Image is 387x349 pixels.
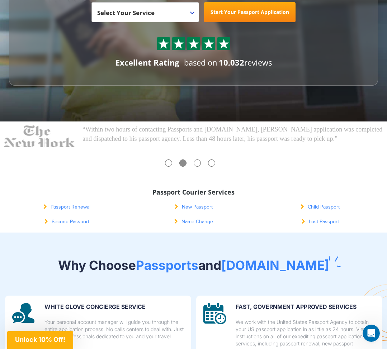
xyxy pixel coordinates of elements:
[173,38,184,49] img: Sprite St
[12,303,34,323] img: image description
[97,5,192,25] span: Select Your Service
[136,258,198,273] span: Passports
[82,125,383,143] p: “Within two hours of contacting Passports and [DOMAIN_NAME], [PERSON_NAME] application was comple...
[115,57,179,68] div: Excellent Rating
[4,125,75,161] img: NY-Times
[5,258,382,273] h2: Why Choose and
[175,204,213,210] a: New Passport
[158,38,169,49] img: Sprite St
[184,57,217,68] span: based on
[218,38,229,49] img: Sprite St
[219,57,272,68] span: reviews
[44,219,89,225] a: Second Passport
[97,9,155,17] span: Select Your Service
[44,319,184,347] p: Your personal account manager will guide you through the entire application process. No calls cen...
[301,204,340,210] a: Child Passport
[236,303,375,311] p: FAST, GOVERNMENT APPROVED SERVICES
[9,189,378,196] h3: Passport Courier Services
[15,336,65,343] span: Unlock 10% Off!
[302,219,339,225] a: Lost Passport
[219,57,244,68] strong: 10,032
[91,2,199,22] span: Select Your Service
[221,258,329,273] span: [DOMAIN_NAME]
[363,325,380,342] iframe: Intercom live chat
[7,331,73,349] div: Unlock 10% Off!
[174,219,213,225] a: Name Change
[44,303,184,311] p: WHITE GLOVE CONCIERGE SERVICE
[43,204,90,210] a: Passport Renewal
[203,38,214,49] img: Sprite St
[203,303,226,324] img: image description
[204,2,296,22] a: Start Your Passport Application
[188,38,199,49] img: Sprite St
